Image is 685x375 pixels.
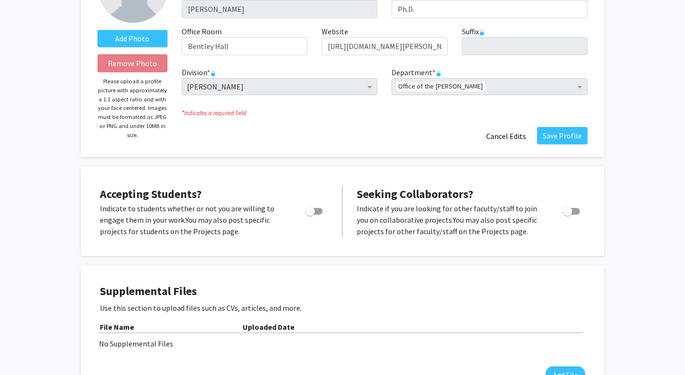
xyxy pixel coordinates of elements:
[175,67,385,95] div: Division
[384,67,595,95] div: Department
[98,77,167,139] p: Please upload a profile picture with approximately a 1:1 aspect ratio and with your face centered...
[182,109,587,118] i: Indicates a required field
[98,54,167,72] button: Remove Photo
[462,26,485,37] label: Suffix
[182,78,378,95] ng-select: Division
[100,322,134,332] b: File Name
[391,78,587,95] ng-select: Department
[100,203,287,237] p: Indicate to students whether or not you are willing to engage them in your work. You may also pos...
[302,203,328,217] div: Toggle
[182,26,222,37] label: Office Room
[7,332,40,368] iframe: Chat
[100,187,202,201] span: Accepting Students?
[396,81,485,92] span: Office of the [PERSON_NAME]
[480,127,532,145] button: Cancel Edits
[243,322,294,332] b: Uploaded Date
[357,187,473,201] span: Seeking Collaborators?
[357,203,545,237] p: Indicate if you are looking for other faculty/staff to join you on collaborative projects. You ma...
[98,30,167,47] label: AddProfile Picture
[100,302,585,314] p: Use this section to upload files such as CVs, articles, and more.
[100,285,585,298] h4: Supplemental Files
[559,203,585,217] div: Toggle
[99,338,586,349] div: No Supplemental Files
[537,127,587,144] button: Save Profile
[479,30,485,35] svg: This information is provided and automatically updated by Drexel University and is not editable o...
[322,26,348,37] label: Website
